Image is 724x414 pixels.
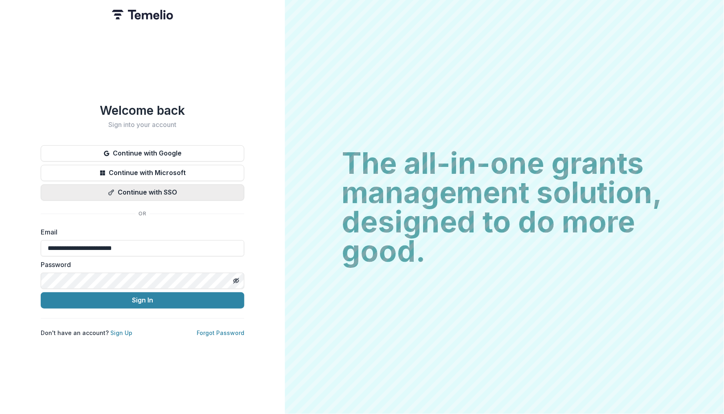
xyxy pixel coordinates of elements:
[41,145,244,162] button: Continue with Google
[41,292,244,309] button: Sign In
[41,329,132,337] p: Don't have an account?
[112,10,173,20] img: Temelio
[41,165,244,181] button: Continue with Microsoft
[41,103,244,118] h1: Welcome back
[197,329,244,336] a: Forgot Password
[110,329,132,336] a: Sign Up
[41,227,239,237] label: Email
[41,260,239,269] label: Password
[41,121,244,129] h2: Sign into your account
[41,184,244,201] button: Continue with SSO
[230,274,243,287] button: Toggle password visibility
